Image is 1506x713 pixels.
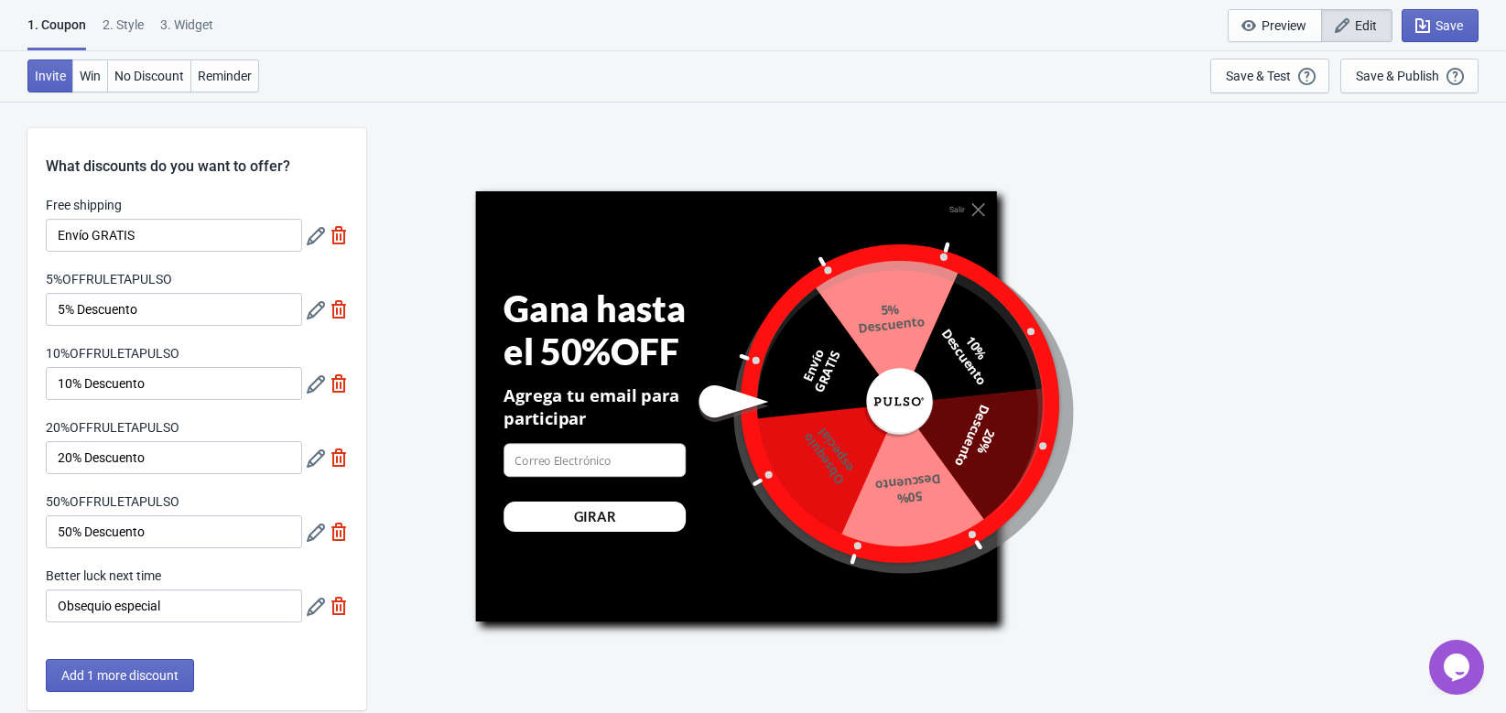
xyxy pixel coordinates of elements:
[198,69,252,83] span: Reminder
[190,59,259,92] button: Reminder
[107,59,191,92] button: No Discount
[1228,9,1322,42] button: Preview
[46,344,179,362] label: 10%OFFRULETAPULSO
[330,448,348,467] img: delete.svg
[46,270,172,288] label: 5%OFFRULETAPULSO
[46,196,122,214] label: Free shipping
[504,384,686,430] div: Agrega tu email para participar
[330,300,348,319] img: delete.svg
[1356,69,1439,83] div: Save & Publish
[80,69,101,83] span: Win
[1340,59,1479,93] button: Save & Publish
[1262,18,1306,33] span: Preview
[61,668,179,683] span: Add 1 more discount
[1226,69,1291,83] div: Save & Test
[1436,18,1463,33] span: Save
[949,205,965,214] div: Salir
[46,659,194,692] button: Add 1 more discount
[504,287,722,373] div: Gana hasta el 50%OFF
[46,567,161,585] label: Better luck next time
[1355,18,1377,33] span: Edit
[574,507,615,525] div: GIRAR
[72,59,108,92] button: Win
[114,69,184,83] span: No Discount
[27,16,86,50] div: 1. Coupon
[27,59,73,92] button: Invite
[1210,59,1329,93] button: Save & Test
[330,226,348,244] img: delete.svg
[35,69,66,83] span: Invite
[46,418,179,437] label: 20%OFFRULETAPULSO
[46,492,179,511] label: 50%OFFRULETAPULSO
[1429,640,1488,695] iframe: chat widget
[103,16,144,48] div: 2 . Style
[1402,9,1479,42] button: Save
[160,16,213,48] div: 3. Widget
[330,374,348,393] img: delete.svg
[330,523,348,541] img: delete.svg
[27,128,366,178] div: What discounts do you want to offer?
[504,444,686,478] input: Correo Electrónico
[1321,9,1392,42] button: Edit
[330,597,348,615] img: delete.svg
